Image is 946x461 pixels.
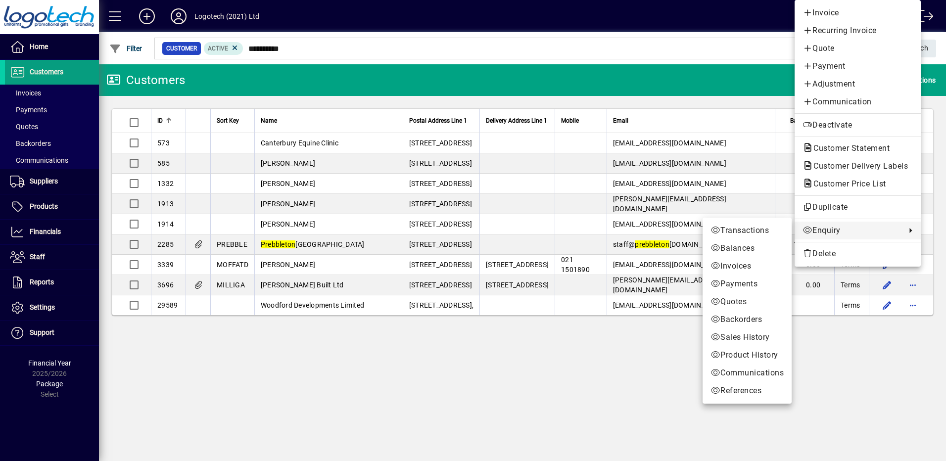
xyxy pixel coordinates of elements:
span: Payments [710,278,784,290]
span: Sales History [710,331,784,343]
span: Transactions [710,225,784,236]
span: Quote [803,43,913,54]
span: Quotes [710,296,784,308]
span: Invoice [803,7,913,19]
span: Communication [803,96,913,108]
span: Communications [710,367,784,379]
span: Deactivate [803,119,913,131]
span: Customer Delivery Labels [803,161,913,171]
span: References [710,385,784,397]
span: Recurring Invoice [803,25,913,37]
span: Balances [710,242,784,254]
button: Deactivate customer [795,116,921,134]
span: Adjustment [803,78,913,90]
span: Backorders [710,314,784,325]
span: Customer Price List [803,179,891,188]
span: Enquiry [803,225,901,236]
span: Customer Statement [803,143,895,153]
span: Duplicate [803,201,913,213]
span: Invoices [710,260,784,272]
span: Product History [710,349,784,361]
span: Delete [803,248,913,260]
span: Payment [803,60,913,72]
